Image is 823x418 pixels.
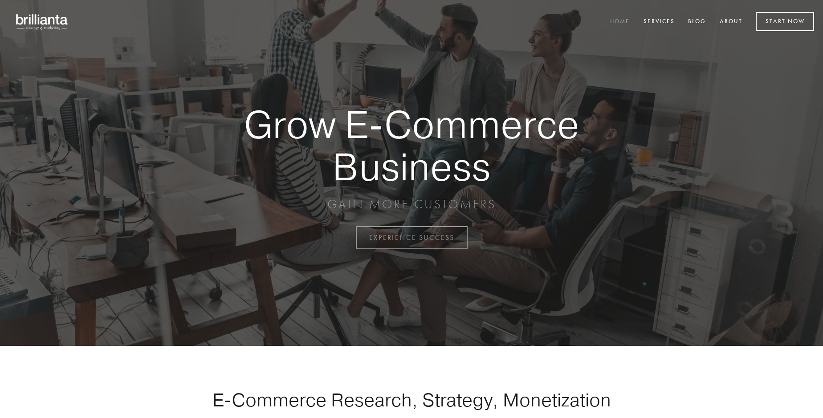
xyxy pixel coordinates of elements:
h1: E-Commerce Research, Strategy, Monetization [184,389,639,411]
a: Start Now [756,12,814,31]
a: Home [604,15,636,29]
strong: Grow E-Commerce Business [213,103,610,187]
a: Blog [682,15,712,29]
p: GAIN MORE CUSTOMERS [213,196,610,212]
a: EXPERIENCE SUCCESS [356,226,468,249]
a: About [714,15,748,29]
a: Services [638,15,680,29]
img: brillianta - research, strategy, marketing [9,9,76,35]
